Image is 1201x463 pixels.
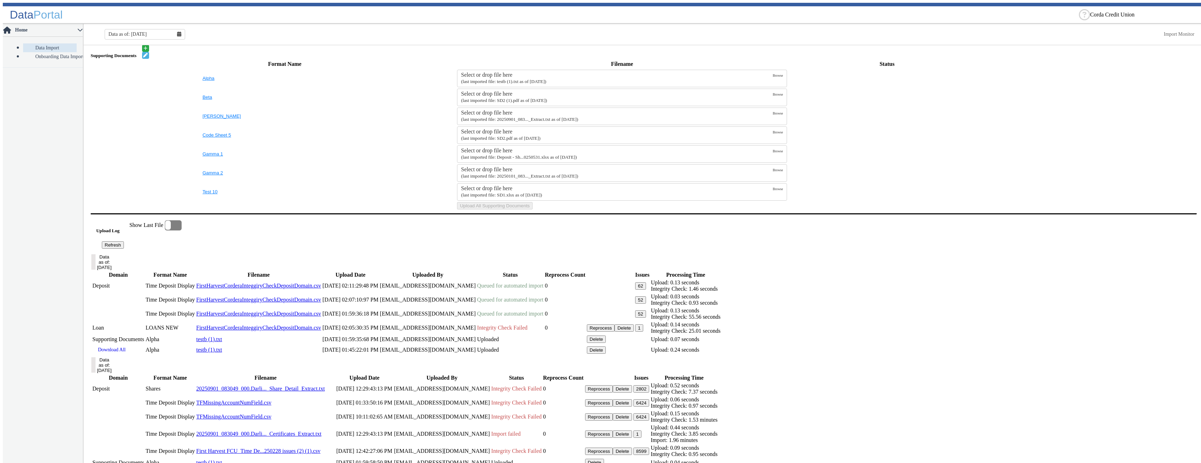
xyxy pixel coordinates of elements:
td: Supporting Documents [92,335,145,343]
th: Status [491,374,542,381]
div: Select or drop file here [461,129,773,135]
div: Upload: 0.13 seconds [651,279,721,286]
span: Browse [773,74,783,77]
th: Filename [457,60,787,69]
button: [PERSON_NAME] [203,113,367,119]
td: [DATE] 10:11:02:65 AM [336,410,393,423]
th: Upload Date [336,374,393,381]
button: 6424 [633,413,649,421]
div: Select or drop file here [461,166,773,173]
div: Upload: 0.06 seconds [651,396,717,403]
td: [EMAIL_ADDRESS][DOMAIN_NAME] [380,307,476,320]
th: Uploaded By [394,374,490,381]
button: 52 [635,296,646,304]
span: Browse [773,168,783,172]
span: Portal [34,8,63,21]
td: Deposit [92,279,145,292]
div: Integrity Check: 1.53 minutes [651,417,717,423]
td: Deposit [92,382,145,395]
a: testb (1).txt [196,347,222,353]
td: [EMAIL_ADDRESS][DOMAIN_NAME] [394,424,490,444]
th: Domain [92,271,145,278]
small: 20250901_083049_000.Darling_Consulting_Time_Deposits_Certificates_Extract.txt [461,117,578,122]
th: Format Name [145,271,195,278]
a: This is available for Darling Employees only [1164,32,1195,37]
button: Delete [613,399,632,407]
th: Reprocess Count [543,374,584,381]
td: Time Deposit Display [145,307,195,320]
td: Time Deposit Display [145,424,195,444]
span: Browse [773,187,783,191]
td: [DATE] 12:29:43:13 PM [336,382,393,395]
th: Filename [196,374,335,381]
div: Integrity Check: 55.56 seconds [651,314,721,320]
div: Upload: 0.07 seconds [651,336,721,343]
div: Select or drop file here [461,147,773,154]
div: Select or drop file here [461,72,773,78]
td: [DATE] 12:29:43:13 PM [336,424,393,444]
td: [EMAIL_ADDRESS][DOMAIN_NAME] [380,344,476,356]
small: SD1.xlsx [461,192,542,198]
td: Time Deposit Display [145,444,195,458]
button: 2802 [633,385,649,393]
td: 0 [543,396,584,409]
button: Gamma 1 [203,151,367,157]
small: SD2 (1).pdf [461,98,547,103]
h5: Supporting Documents [91,53,139,58]
button: 6424 [633,399,649,407]
a: Data Import [23,43,77,52]
a: FirstHarvestCorderaInteggiryCheckDepositDomain.csv [196,325,321,331]
ng-select: Corda Credit Union [1090,12,1195,18]
h5: Upload Log [96,228,129,234]
div: Upload: 0.09 seconds [651,445,717,451]
th: Reprocess Count [545,271,586,278]
table: History [91,271,722,357]
td: [DATE] 01:33:50:16 PM [336,396,393,409]
small: 20250101_083047_000.Darling_Consulting_Share_Detail_Extract.txt [461,173,578,179]
div: Integrity Check: 0.95 seconds [651,451,717,457]
td: [DATE] 02:05:30:35 PM [322,321,379,334]
button: Refresh [102,241,124,249]
th: Status [477,271,544,278]
td: [EMAIL_ADDRESS][DOMAIN_NAME] [394,410,490,423]
span: Integrity Check Failed [491,400,542,406]
button: Edit document [142,52,149,59]
a: FirstHarvestCorderaInteggiryCheckDepositDomain.csv [196,297,321,303]
span: Integrity Check Failed [491,414,542,420]
button: Test 10 [203,189,367,194]
p-accordion-content: Home [3,37,83,67]
td: 0 [543,444,584,458]
button: Delete [587,336,606,343]
a: 20250901_083049_000.Darli..._Certificates_Extract.txt [196,431,322,437]
td: 0 [545,307,586,320]
a: Download All [92,344,131,355]
button: 8599 [633,448,649,455]
span: Browse [773,149,783,153]
table: SupportingDocs [91,59,1197,210]
button: Alpha [203,76,367,81]
button: 52 [635,310,646,318]
div: Data as of: [DATE] [97,254,112,270]
div: Select or drop file here [461,110,773,116]
span: Import failed [491,431,521,437]
button: Reprocess [585,448,613,455]
span: Data [10,8,34,21]
th: Issues [635,271,650,278]
a: 20250901_083049_000.Darli..._Share_Detail_Extract.txt [196,386,325,392]
div: Select or drop file here [461,185,773,192]
td: Time Deposit Display [145,396,195,409]
div: Integrity Check: 1.46 seconds [651,286,721,292]
td: Shares [145,382,195,395]
span: Home [14,27,77,33]
th: Domain [92,374,145,381]
td: 0 [545,293,586,306]
td: Time Deposit Display [145,279,195,292]
th: Format Name [202,60,367,69]
span: Browse [773,111,783,115]
small: SD2.pdf [461,136,540,141]
span: Queued for automated import [477,297,543,303]
td: Alpha [145,335,195,343]
div: Upload: 0.14 seconds [651,322,721,328]
div: Select or drop file here [461,91,773,97]
td: 0 [545,279,586,292]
